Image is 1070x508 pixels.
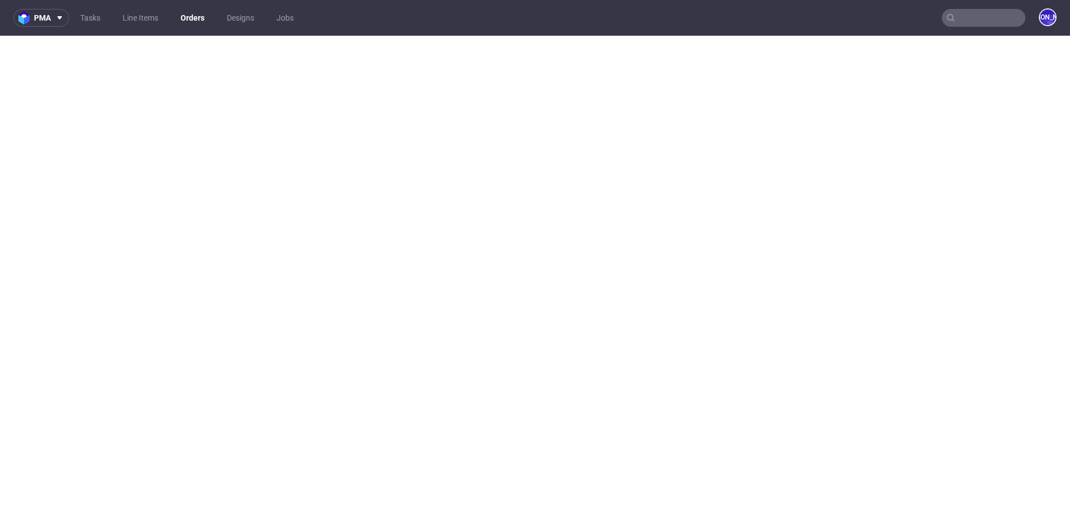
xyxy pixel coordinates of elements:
a: Tasks [74,9,107,27]
a: Line Items [116,9,165,27]
a: Designs [220,9,261,27]
figcaption: [PERSON_NAME] [1040,9,1056,25]
a: Orders [174,9,211,27]
img: logo [18,12,34,25]
a: Jobs [270,9,300,27]
span: pma [34,14,51,22]
button: pma [13,9,69,27]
